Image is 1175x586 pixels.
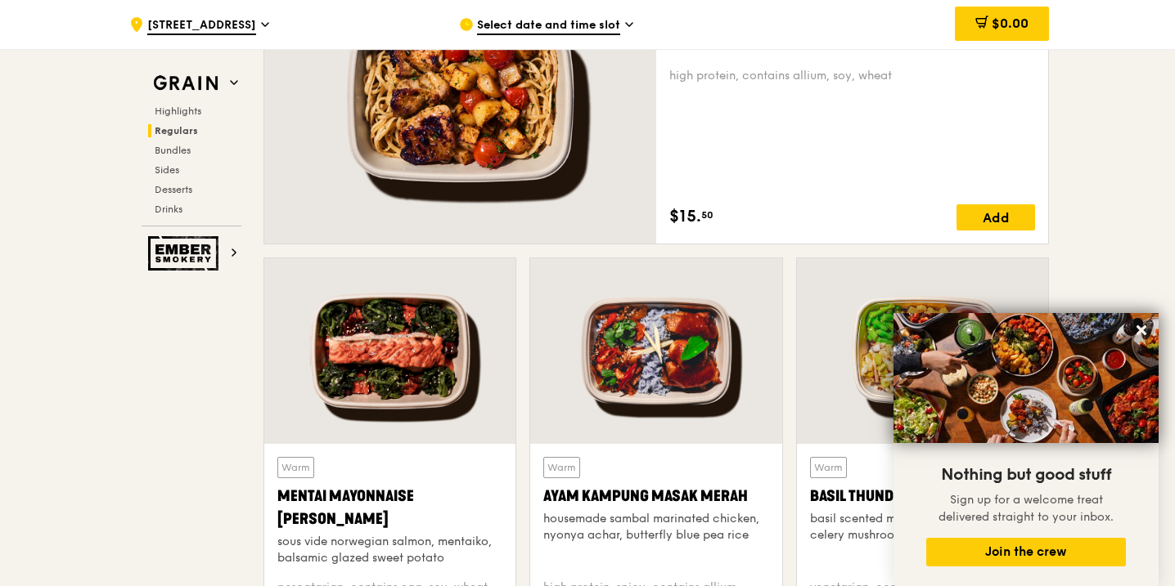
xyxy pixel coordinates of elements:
button: Close [1128,317,1155,343]
span: Regulars [155,125,198,136]
span: Drinks [155,204,182,215]
div: Warm [810,457,847,478]
div: Ayam Kampung Masak Merah [543,485,768,508]
span: 50 [701,208,714,221]
span: [STREET_ADDRESS] [147,17,256,35]
span: Sign up for a welcome treat delivered straight to your inbox. [939,493,1114,524]
div: Warm [277,457,314,478]
span: Desserts [155,184,192,195]
span: $0.00 [992,16,1029,31]
div: Basil Thunder Tea Rice [810,485,1035,508]
div: basil scented multigrain rice, braised celery mushroom cabbage, hanjuku egg [810,511,1035,544]
img: DSC07876-Edit02-Large.jpeg [894,313,1159,443]
div: housemade sambal marinated chicken, nyonya achar, butterfly blue pea rice [543,511,768,544]
img: Grain web logo [148,69,223,98]
span: $15. [669,204,701,229]
span: Nothing but good stuff [941,465,1111,485]
span: Sides [155,164,179,176]
span: Highlights [155,105,201,117]
span: Bundles [155,145,191,156]
div: high protein, contains allium, soy, wheat [669,68,1035,84]
span: Select date and time slot [477,17,620,35]
div: Mentai Mayonnaise [PERSON_NAME] [277,485,502,530]
div: Warm [543,457,580,478]
div: sous vide norwegian salmon, mentaiko, balsamic glazed sweet potato [277,534,502,566]
div: Add [957,204,1035,230]
button: Join the crew [926,538,1126,566]
img: Ember Smokery web logo [148,236,223,271]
